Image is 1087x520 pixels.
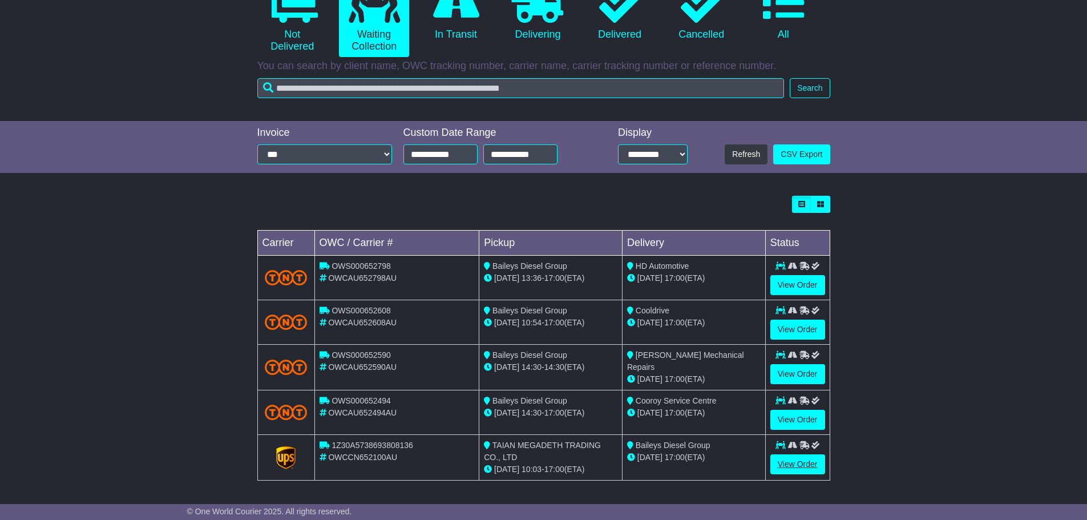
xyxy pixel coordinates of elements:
[257,127,392,139] div: Invoice
[665,374,685,384] span: 17:00
[265,315,308,330] img: TNT_Domestic.png
[627,452,761,463] div: (ETA)
[665,318,685,327] span: 17:00
[522,318,542,327] span: 10:54
[765,231,830,256] td: Status
[494,362,519,372] span: [DATE]
[187,507,352,516] span: © One World Courier 2025. All rights reserved.
[627,373,761,385] div: (ETA)
[484,407,617,419] div: - (ETA)
[332,396,391,405] span: OWS000652494
[636,261,689,271] span: HD Automotive
[328,273,397,283] span: OWCAU652798AU
[522,273,542,283] span: 13:36
[770,454,825,474] a: View Order
[636,396,717,405] span: Cooroy Service Centre
[544,362,564,372] span: 14:30
[790,78,830,98] button: Search
[522,408,542,417] span: 14:30
[637,408,662,417] span: [DATE]
[492,261,567,271] span: Baileys Diesel Group
[332,441,413,450] span: 1Z30A5738693808136
[627,350,744,372] span: [PERSON_NAME] Mechanical Repairs
[332,261,391,271] span: OWS000652798
[544,465,564,474] span: 17:00
[265,360,308,375] img: TNT_Domestic.png
[492,306,567,315] span: Baileys Diesel Group
[494,465,519,474] span: [DATE]
[494,408,519,417] span: [DATE]
[328,362,397,372] span: OWCAU652590AU
[492,396,567,405] span: Baileys Diesel Group
[257,231,314,256] td: Carrier
[636,306,669,315] span: Cooldrive
[770,320,825,340] a: View Order
[328,453,397,462] span: OWCCN652100AU
[770,364,825,384] a: View Order
[544,408,564,417] span: 17:00
[484,272,617,284] div: - (ETA)
[484,317,617,329] div: - (ETA)
[314,231,479,256] td: OWC / Carrier #
[522,362,542,372] span: 14:30
[665,408,685,417] span: 17:00
[544,273,564,283] span: 17:00
[328,408,397,417] span: OWCAU652494AU
[637,453,662,462] span: [DATE]
[257,60,830,72] p: You can search by client name, OWC tracking number, carrier name, carrier tracking number or refe...
[265,405,308,420] img: TNT_Domestic.png
[773,144,830,164] a: CSV Export
[332,306,391,315] span: OWS000652608
[665,273,685,283] span: 17:00
[479,231,623,256] td: Pickup
[494,318,519,327] span: [DATE]
[618,127,688,139] div: Display
[484,463,617,475] div: - (ETA)
[522,465,542,474] span: 10:03
[332,350,391,360] span: OWS000652590
[637,273,662,283] span: [DATE]
[636,441,710,450] span: Baileys Diesel Group
[276,446,296,469] img: GetCarrierServiceLogo
[484,361,617,373] div: - (ETA)
[622,231,765,256] td: Delivery
[637,374,662,384] span: [DATE]
[494,273,519,283] span: [DATE]
[725,144,767,164] button: Refresh
[665,453,685,462] span: 17:00
[627,407,761,419] div: (ETA)
[770,410,825,430] a: View Order
[328,318,397,327] span: OWCAU652608AU
[627,272,761,284] div: (ETA)
[637,318,662,327] span: [DATE]
[544,318,564,327] span: 17:00
[484,441,601,462] span: TAIAN MEGADETH TRADING CO., LTD
[492,350,567,360] span: Baileys Diesel Group
[403,127,587,139] div: Custom Date Range
[627,317,761,329] div: (ETA)
[770,275,825,295] a: View Order
[265,270,308,285] img: TNT_Domestic.png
